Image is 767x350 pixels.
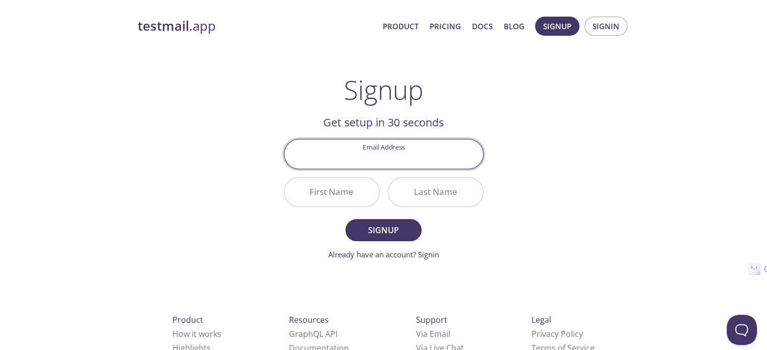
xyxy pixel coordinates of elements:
[172,328,221,339] a: How it works
[535,17,579,36] button: Signup
[727,315,757,345] iframe: Help Scout Beacon - Open
[345,219,421,241] button: Signup
[344,75,424,105] h1: Signup
[172,314,203,325] span: Product
[289,314,329,325] span: Resources
[532,328,583,339] a: Privacy Policy
[383,20,419,33] a: Product
[416,314,447,325] span: Support
[543,20,571,33] span: Signup
[532,314,551,325] span: Legal
[289,328,337,339] a: GraphQL API
[416,328,450,339] a: Via Email
[430,20,461,33] a: Pricing
[593,20,619,33] span: Signin
[584,17,627,36] button: Signin
[472,20,493,33] a: Docs
[138,18,375,35] a: testmail.app
[328,249,439,259] a: Already have an account? Signin
[504,20,524,33] a: Blog
[284,114,484,131] h2: Get setup in 30 seconds
[138,17,189,35] strong: testmail
[357,223,410,237] span: Signup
